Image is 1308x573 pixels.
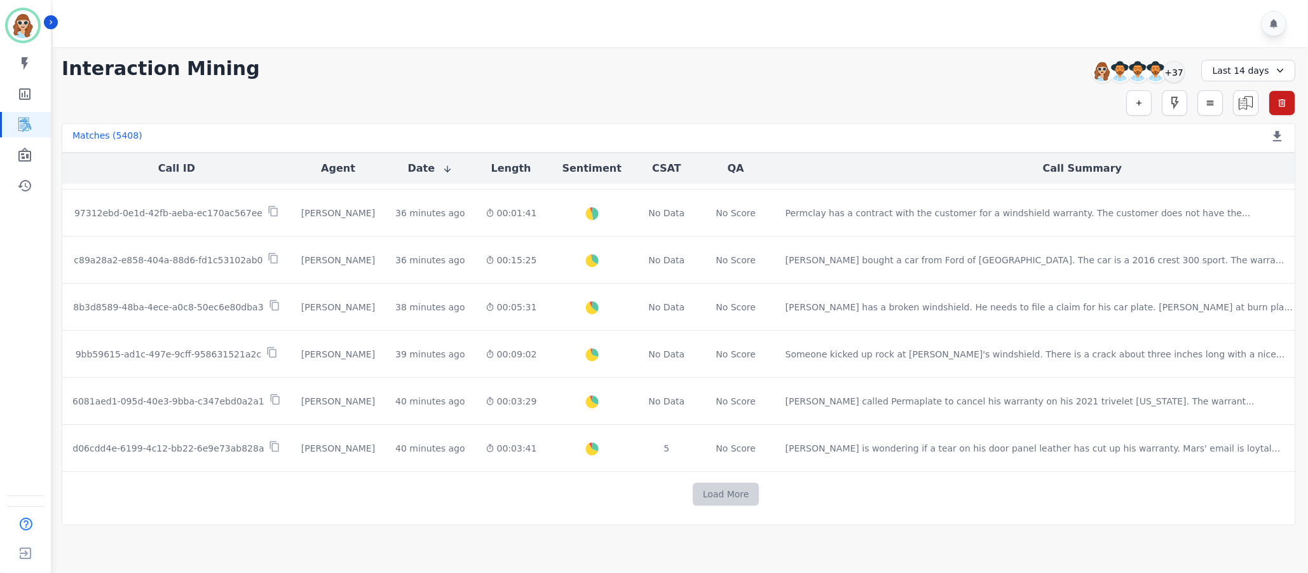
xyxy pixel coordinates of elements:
[562,161,621,176] button: Sentiment
[395,348,465,361] div: 39 minutes ago
[693,483,760,506] button: Load More
[1163,61,1185,83] div: +37
[395,254,465,266] div: 36 minutes ago
[72,395,264,408] p: 6081aed1-095d-40e3-9bba-c347ebd0a2a1
[301,442,375,455] div: [PERSON_NAME]
[647,348,686,361] div: No Data
[73,301,263,314] p: 8b3d8589-48ba-4ece-a0c8-50ec6e80dba3
[62,57,260,80] h1: Interaction Mining
[647,254,686,266] div: No Data
[486,254,537,266] div: 00:15:25
[786,442,1281,455] div: [PERSON_NAME] is wondering if a tear on his door panel leather has cut up his warranty. Mars' ema...
[395,442,465,455] div: 40 minutes ago
[76,348,261,361] p: 9bb59615-ad1c-497e-9cff-958631521a2c
[716,442,756,455] div: No Score
[72,129,142,147] div: Matches ( 5408 )
[486,395,537,408] div: 00:03:29
[486,348,537,361] div: 00:09:02
[395,207,465,219] div: 36 minutes ago
[786,395,1255,408] div: [PERSON_NAME] called Permaplate to cancel his warranty on his 2021 trivelet [US_STATE]. The warra...
[486,442,537,455] div: 00:03:41
[301,301,375,314] div: [PERSON_NAME]
[1043,161,1122,176] button: Call Summary
[8,10,38,41] img: Bordered avatar
[716,254,756,266] div: No Score
[408,161,453,176] button: Date
[486,301,537,314] div: 00:05:31
[486,207,537,219] div: 00:01:41
[301,395,375,408] div: [PERSON_NAME]
[786,254,1284,266] div: [PERSON_NAME] bought a car from Ford of [GEOGRAPHIC_DATA]. The car is a 2016 crest 300 sport. The...
[301,254,375,266] div: [PERSON_NAME]
[728,161,744,176] button: QA
[786,348,1285,361] div: Someone kicked up rock at [PERSON_NAME]'s windshield. There is a crack about three inches long wi...
[716,395,756,408] div: No Score
[716,207,756,219] div: No Score
[491,161,531,176] button: Length
[716,348,756,361] div: No Score
[158,161,195,176] button: Call ID
[716,301,756,314] div: No Score
[321,161,355,176] button: Agent
[395,301,465,314] div: 38 minutes ago
[301,207,375,219] div: [PERSON_NAME]
[301,348,375,361] div: [PERSON_NAME]
[647,207,686,219] div: No Data
[74,254,262,266] p: c89a28a2-e858-404a-88d6-fd1c53102ab0
[652,161,681,176] button: CSAT
[72,442,264,455] p: d06cdd4e-6199-4c12-bb22-6e9e73ab828a
[395,395,465,408] div: 40 minutes ago
[786,207,1251,219] div: Permclay has a contract with the customer for a windshield warranty. The customer does not have t...
[786,301,1293,314] div: [PERSON_NAME] has a broken windshield. He needs to file a claim for his car plate. [PERSON_NAME] ...
[647,442,686,455] div: 5
[74,207,262,219] p: 97312ebd-0e1d-42fb-aeba-ec170ac567ee
[647,395,686,408] div: No Data
[647,301,686,314] div: No Data
[1201,60,1295,81] div: Last 14 days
